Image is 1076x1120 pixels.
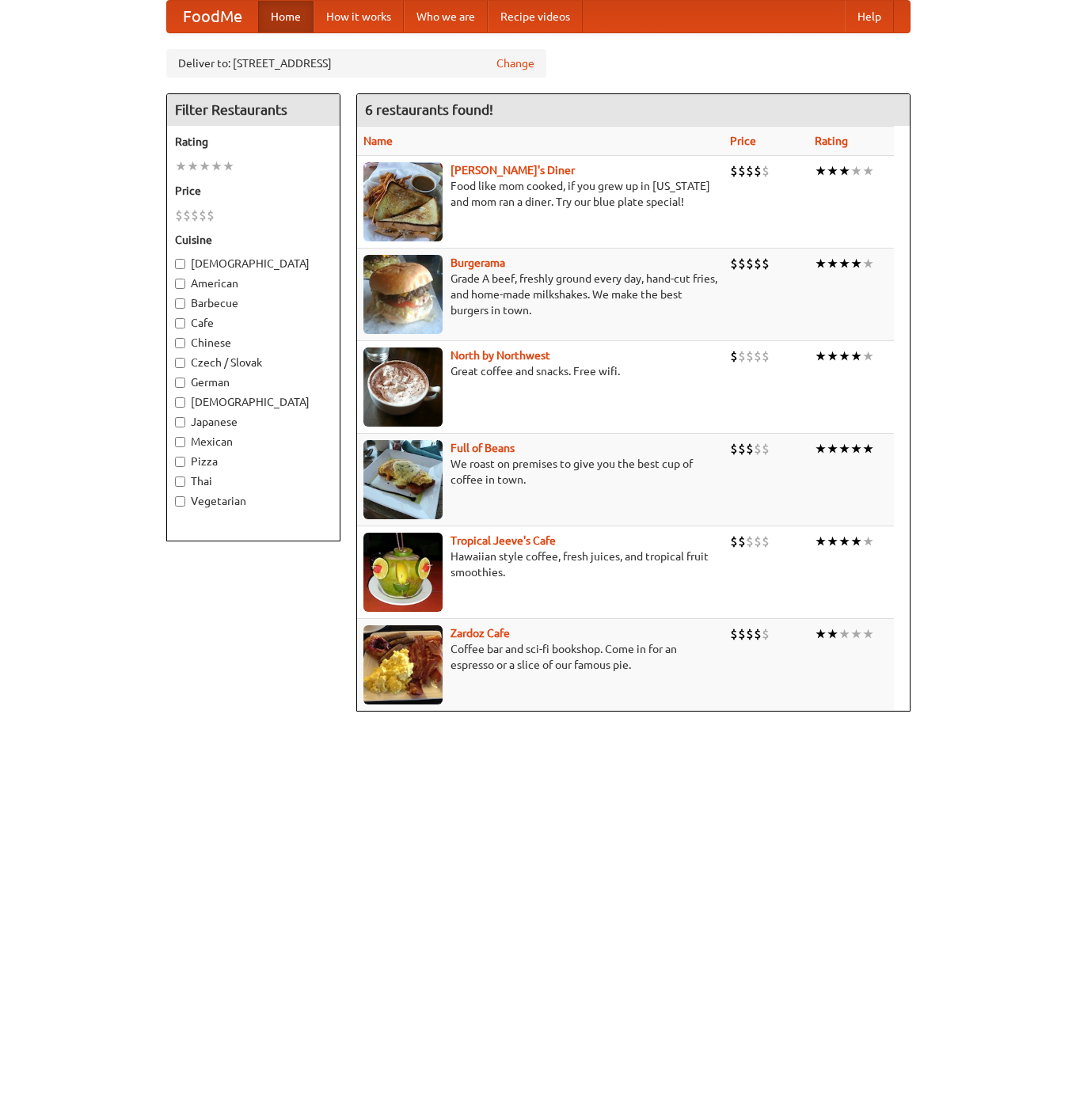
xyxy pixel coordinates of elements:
[175,454,332,469] label: Pizza
[738,347,746,365] li: $
[166,49,546,78] div: Deliver to: [STREET_ADDRESS]
[175,298,185,309] input: Barbecue
[175,473,332,489] label: Thai
[754,347,762,365] li: $
[862,255,874,272] li: ★
[175,134,332,150] h5: Rating
[730,440,738,457] li: $
[175,183,332,199] h5: Price
[175,434,332,450] label: Mexican
[175,259,185,269] input: [DEMOGRAPHIC_DATA]
[827,440,838,457] li: ★
[363,549,717,580] p: Hawaiian style coffee, fresh juices, and tropical fruit smoothies.
[314,1,404,32] a: How it works
[175,437,185,447] input: Mexican
[815,625,827,643] li: ★
[827,255,838,272] li: ★
[451,627,510,640] b: Zardoz Cafe
[451,164,575,177] b: [PERSON_NAME]'s Diner
[175,158,187,175] li: ★
[488,1,583,32] a: Recipe videos
[451,442,515,454] a: Full of Beans
[862,440,874,457] li: ★
[746,533,754,550] li: $
[175,232,332,248] h5: Cuisine
[850,162,862,180] li: ★
[258,1,314,32] a: Home
[815,440,827,457] li: ★
[363,440,443,519] img: beans.jpg
[363,363,717,379] p: Great coffee and snacks. Free wifi.
[175,493,332,509] label: Vegetarian
[451,349,550,362] a: North by Northwest
[746,162,754,180] li: $
[175,315,332,331] label: Cafe
[738,162,746,180] li: $
[451,256,505,269] a: Burgerama
[175,457,185,467] input: Pizza
[815,533,827,550] li: ★
[363,135,393,147] a: Name
[762,255,770,272] li: $
[207,207,215,224] li: $
[738,533,746,550] li: $
[754,440,762,457] li: $
[762,625,770,643] li: $
[363,255,443,334] img: burgerama.jpg
[496,55,534,71] a: Change
[199,158,211,175] li: ★
[167,94,340,126] h4: Filter Restaurants
[850,533,862,550] li: ★
[183,207,191,224] li: $
[746,625,754,643] li: $
[175,275,332,291] label: American
[738,255,746,272] li: $
[862,347,874,365] li: ★
[175,417,185,427] input: Japanese
[175,414,332,430] label: Japanese
[363,271,717,318] p: Grade A beef, freshly ground every day, hand-cut fries, and home-made milkshakes. We make the bes...
[175,338,185,348] input: Chinese
[827,533,838,550] li: ★
[862,625,874,643] li: ★
[187,158,199,175] li: ★
[175,279,185,289] input: American
[730,135,756,147] a: Price
[738,440,746,457] li: $
[838,347,850,365] li: ★
[175,374,332,390] label: German
[845,1,894,32] a: Help
[730,255,738,272] li: $
[363,178,717,210] p: Food like mom cooked, if you grew up in [US_STATE] and mom ran a diner. Try our blue plate special!
[850,440,862,457] li: ★
[827,162,838,180] li: ★
[738,625,746,643] li: $
[175,295,332,311] label: Barbecue
[175,358,185,368] input: Czech / Slovak
[363,625,443,704] img: zardoz.jpg
[730,347,738,365] li: $
[730,625,738,643] li: $
[175,378,185,388] input: German
[838,625,850,643] li: ★
[815,135,848,147] a: Rating
[730,162,738,180] li: $
[762,347,770,365] li: $
[404,1,488,32] a: Who we are
[850,625,862,643] li: ★
[754,255,762,272] li: $
[838,533,850,550] li: ★
[451,534,556,547] a: Tropical Jeeve's Cafe
[827,625,838,643] li: ★
[363,162,443,241] img: sallys.jpg
[850,347,862,365] li: ★
[762,533,770,550] li: $
[175,256,332,271] label: [DEMOGRAPHIC_DATA]
[838,440,850,457] li: ★
[746,347,754,365] li: $
[762,162,770,180] li: $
